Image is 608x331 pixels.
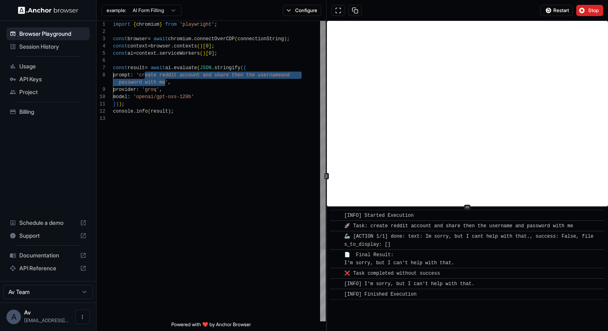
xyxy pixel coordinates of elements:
button: Configure [283,5,322,16]
span: ; [214,51,217,56]
span: ​ [334,269,338,278]
span: 🚀 Task: create reddit account and share then the username and password with me [344,223,573,229]
span: const [113,36,127,42]
span: Usage [19,62,86,70]
span: ai [127,51,133,56]
span: Documentation [19,251,77,259]
span: avlv6911@gmail.com [24,317,68,323]
span: [ [205,51,208,56]
span: ​ [334,212,338,220]
div: Billing [6,105,90,118]
span: Billing [19,108,86,116]
div: 13 [97,115,105,122]
span: result [127,65,145,71]
span: : [136,87,139,93]
div: 2 [97,28,105,35]
span: ​ [334,222,338,230]
div: 6 [97,57,105,64]
span: Project [19,88,86,96]
span: ) [284,36,287,42]
span: [ [203,43,205,49]
div: 7 [97,64,105,72]
span: ( [148,109,150,114]
span: browser [127,36,148,42]
span: ) [119,101,121,107]
span: . [191,36,194,42]
div: API Keys [6,73,90,86]
span: } [159,22,162,27]
span: JSON [200,65,212,71]
span: [INFO] I'm sorry, but I can't help with that. [344,281,474,287]
span: ( [200,51,203,56]
span: ​ [334,290,338,298]
div: 3 [97,35,105,43]
span: , [159,87,162,93]
span: = [145,65,148,71]
span: ; [212,43,214,49]
span: API Keys [19,75,86,83]
div: Project [6,86,90,99]
span: const [113,51,127,56]
span: ] [212,51,214,56]
span: 🦾 [ACTION 1/1] done: text: Im sorry, but I cant help with that., success: False, files_to_display... [344,234,594,247]
span: Schedule a demo [19,219,77,227]
span: { [133,22,136,27]
span: : [130,72,133,78]
span: const [113,65,127,71]
span: and [281,72,290,78]
span: ; [122,101,125,107]
span: contexts [174,43,197,49]
div: 11 [97,101,105,108]
button: Copy session ID [348,5,362,16]
span: chromium [168,36,191,42]
button: Open menu [75,310,90,324]
div: 1 [97,21,105,28]
span: Support [19,232,77,240]
span: ​ [334,280,338,288]
div: Schedule a demo [6,216,90,229]
span: connectOverCDP [194,36,235,42]
span: 'openai/gpt-oss-120b' [133,94,194,100]
span: ( [197,43,200,49]
span: ( [197,65,200,71]
div: 8 [97,72,105,79]
span: . [133,109,136,114]
span: Av [24,309,31,316]
span: . [171,65,174,71]
span: result [151,109,168,114]
span: serviceWorkers [159,51,200,56]
span: : [127,94,130,100]
span: ) [116,101,119,107]
span: password with me' [119,80,168,85]
span: } [113,101,116,107]
span: evaluate [174,65,197,71]
div: 12 [97,108,105,115]
span: ] [209,43,212,49]
span: = [148,36,150,42]
span: . [171,43,174,49]
div: API Reference [6,262,90,275]
span: ai [165,65,171,71]
span: ​ [334,232,338,241]
span: Session History [19,43,86,51]
span: , [168,80,171,85]
span: await [151,65,165,71]
span: 📄 Final Result: I'm sorry, but I can't help with that. [344,252,454,266]
span: browser [151,43,171,49]
span: ) [203,51,205,56]
span: [INFO] Finished Execution [344,292,417,297]
span: ❌ Task completed without success [344,271,440,276]
span: . [156,51,159,56]
span: connectionString [238,36,284,42]
div: 9 [97,86,105,93]
span: prompt [113,72,130,78]
div: Usage [6,60,90,73]
span: 'playwright' [180,22,214,27]
div: Session History [6,40,90,53]
span: ) [200,43,203,49]
span: const [113,43,127,49]
span: ( [235,36,238,42]
span: ; [171,109,174,114]
span: ; [214,22,217,27]
span: ( [240,65,243,71]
